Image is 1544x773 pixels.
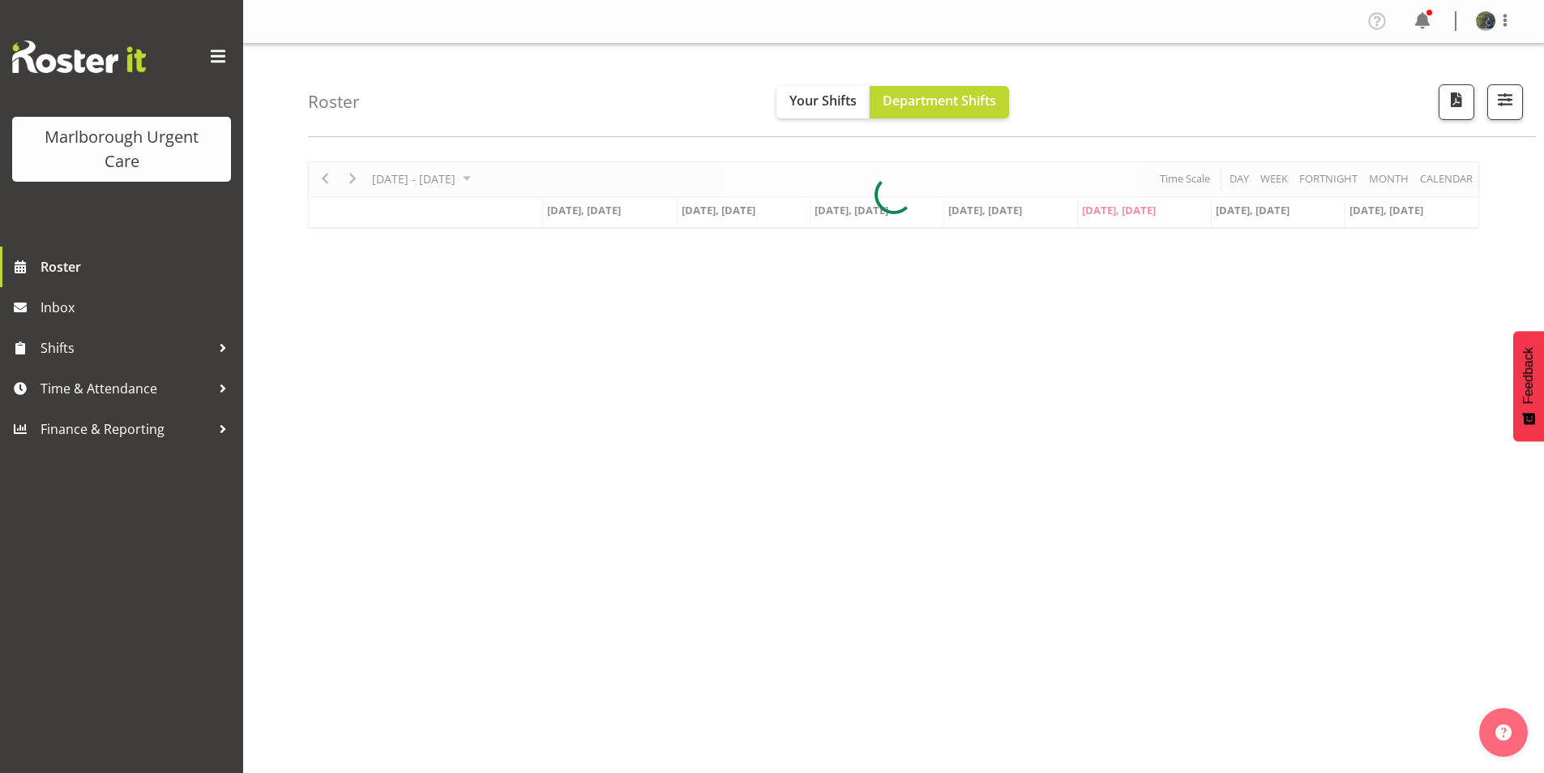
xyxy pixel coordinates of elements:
[41,336,211,360] span: Shifts
[883,92,996,110] span: Department Shifts
[41,295,235,320] span: Inbox
[1476,11,1495,31] img: gloria-varghese83ea2632f453239292d4b008d7aa8107.png
[12,41,146,73] img: Rosterit website logo
[789,92,857,110] span: Your Shifts
[776,86,870,118] button: Your Shifts
[1495,724,1512,741] img: help-xxl-2.png
[870,86,1009,118] button: Department Shifts
[1521,347,1536,404] span: Feedback
[1439,84,1474,120] button: Download a PDF of the roster according to the set date range.
[41,417,211,441] span: Finance & Reporting
[308,92,360,111] h4: Roster
[28,125,215,174] div: Marlborough Urgent Care
[41,255,235,279] span: Roster
[41,376,211,401] span: Time & Attendance
[1487,84,1523,120] button: Filter Shifts
[1513,331,1544,441] button: Feedback - Show survey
